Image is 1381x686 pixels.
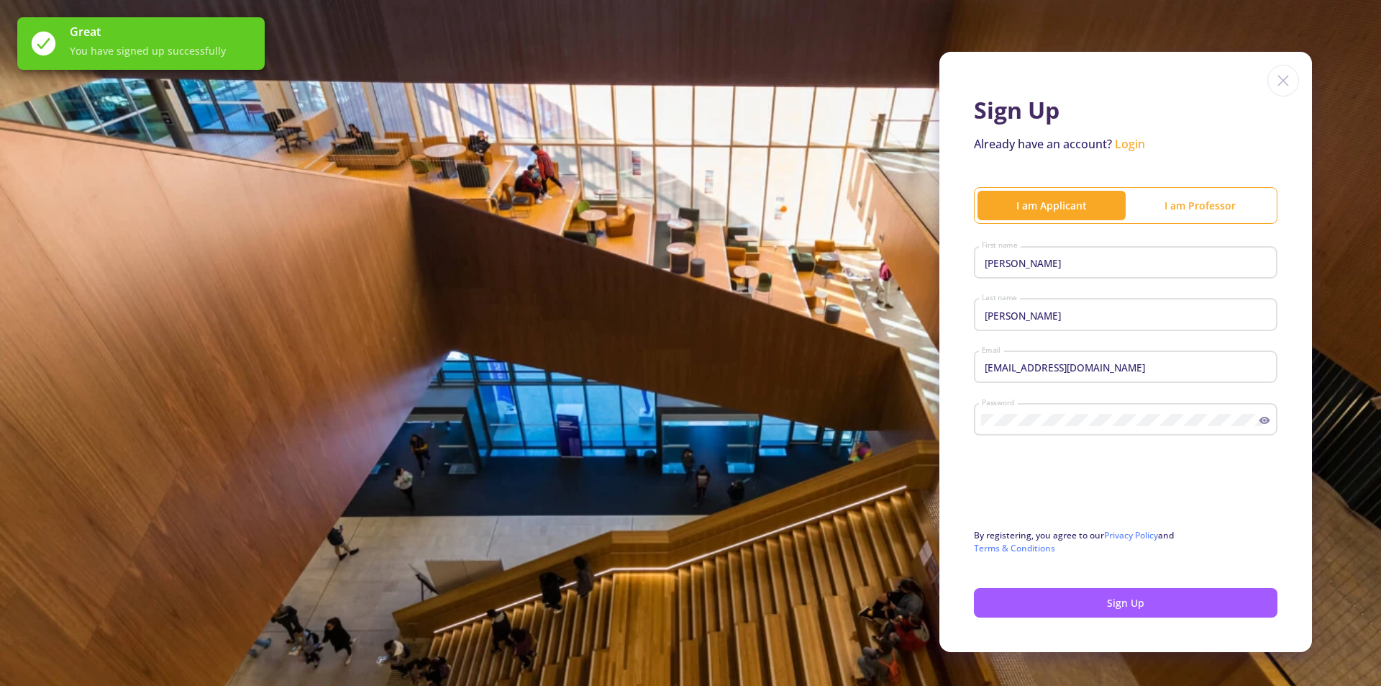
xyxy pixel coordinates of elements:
a: Login [1115,136,1145,152]
p: Already have an account? [974,135,1277,153]
iframe: reCAPTCHA [974,461,1193,518]
p: By registering, you agree to our and [974,529,1277,555]
span: Great [70,23,253,40]
button: Sign Up [974,588,1277,618]
div: I am Professor [1126,198,1274,213]
a: Privacy Policy [1104,529,1158,541]
h1: Sign Up [974,96,1277,124]
div: I am Applicant [977,198,1126,213]
img: close icon [1267,65,1299,96]
span: You have signed up successfully [70,43,253,58]
a: Terms & Conditions [974,542,1055,554]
